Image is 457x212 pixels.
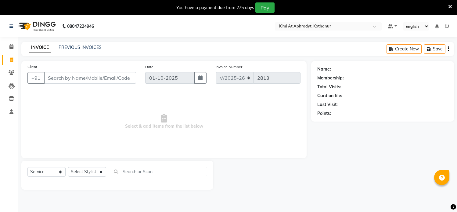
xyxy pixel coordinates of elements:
[111,167,207,176] input: Search or Scan
[27,64,37,70] label: Client
[59,45,102,50] a: PREVIOUS INVOICES
[255,2,275,13] button: Pay
[317,66,331,72] div: Name:
[29,42,51,53] a: INVOICE
[317,84,341,90] div: Total Visits:
[317,93,342,99] div: Card on file:
[424,44,445,54] button: Save
[27,91,300,152] span: Select & add items from the list below
[44,72,136,84] input: Search by Name/Mobile/Email/Code
[317,101,338,108] div: Last Visit:
[27,72,45,84] button: +91
[176,5,254,11] div: You have a payment due from 275 days
[431,188,451,206] iframe: chat widget
[145,64,153,70] label: Date
[16,18,57,35] img: logo
[317,110,331,117] div: Points:
[216,64,242,70] label: Invoice Number
[67,18,94,35] b: 08047224946
[387,44,422,54] button: Create New
[317,75,344,81] div: Membership:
